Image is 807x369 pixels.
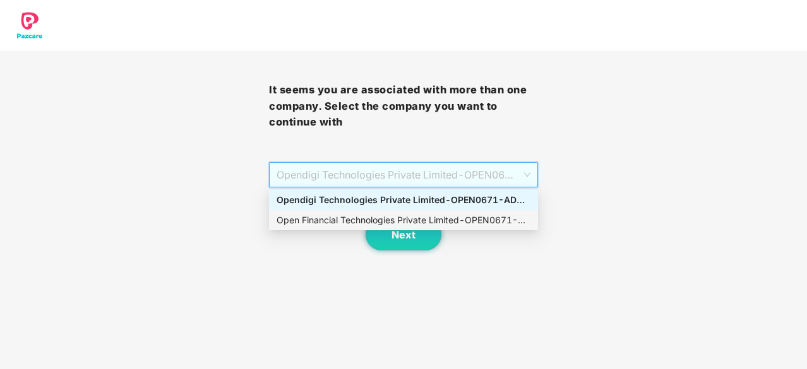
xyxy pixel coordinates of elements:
[277,163,530,187] span: Opendigi Technologies Private Limited - OPEN0671 - ADMIN
[366,219,441,250] button: Next
[392,229,415,241] span: Next
[277,213,530,227] div: Open Financial Technologies Private Limited - OPEN0671 - ADMIN
[269,82,538,131] h3: It seems you are associated with more than one company. Select the company you want to continue with
[277,193,530,207] div: Opendigi Technologies Private Limited - OPEN0671 - ADMIN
